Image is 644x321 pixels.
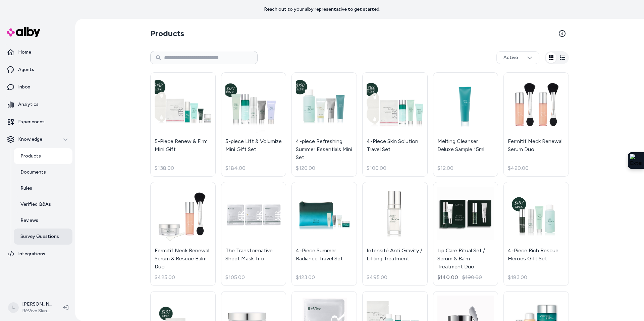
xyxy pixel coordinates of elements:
a: Intensité Anti Gravity / Lifting TreatmentIntensité Anti Gravity / Lifting Treatment$495.00 [362,182,428,286]
p: Analytics [18,101,39,108]
p: Experiences [18,119,45,125]
a: Documents [14,164,72,180]
p: Inbox [18,84,30,90]
p: Reach out to your alby representative to get started. [264,6,380,13]
p: Home [18,49,31,56]
button: L[PERSON_NAME]RéVive Skincare [4,297,58,318]
a: Products [14,148,72,164]
a: Home [3,44,72,60]
a: Fermitif Neck Renewal Serum DuoFermitif Neck Renewal Serum Duo$420.00 [503,72,569,177]
a: Experiences [3,114,72,130]
h2: Products [150,28,184,39]
a: 4-Piece Summer Radiance Travel Set4-Piece Summer Radiance Travel Set$123.00 [291,182,357,286]
p: Reviews [20,217,38,224]
a: Analytics [3,97,72,113]
p: Knowledge [18,136,42,143]
p: Verified Q&As [20,201,51,208]
p: Survey Questions [20,233,59,240]
a: Verified Q&As [14,196,72,212]
a: 5-piece Lift & Volumize Mini Gift Set5-piece Lift & Volumize Mini Gift Set$184.00 [221,72,286,177]
p: Rules [20,185,32,192]
img: alby Logo [7,27,40,37]
a: 5-Piece Renew & Firm Mini Gift5-Piece Renew & Firm Mini Gift$138.00 [150,72,216,177]
a: Rules [14,180,72,196]
p: Products [20,153,41,159]
a: The Transformative Sheet Mask TrioThe Transformative Sheet Mask Trio$105.00 [221,182,286,286]
p: Documents [20,169,46,176]
a: Inbox [3,79,72,95]
span: L [8,302,19,313]
a: Integrations [3,246,72,262]
a: 4-Piece Skin Solution Travel Set4-Piece Skin Solution Travel Set$100.00 [362,72,428,177]
p: Agents [18,66,34,73]
a: Fermitif Neck Renewal Serum & Rescue Balm DuoFermitif Neck Renewal Serum & Rescue Balm Duo$425.00 [150,182,216,286]
a: Melting Cleanser Deluxe Sample 15mlMelting Cleanser Deluxe Sample 15ml$12.00 [433,72,498,177]
span: RéVive Skincare [22,308,52,314]
img: Extension Icon [630,154,642,167]
button: Knowledge [3,131,72,147]
p: Integrations [18,251,45,257]
a: Survey Questions [14,229,72,245]
p: [PERSON_NAME] [22,301,52,308]
a: 4-Piece Rich Rescue Heroes Gift Set4-Piece Rich Rescue Heroes Gift Set$183.00 [503,182,569,286]
a: Reviews [14,212,72,229]
a: Agents [3,62,72,78]
button: Active [496,51,539,64]
a: Lip Care Ritual Set / Serum & Balm Treatment DuoLip Care Ritual Set / Serum & Balm Treatment Duo$... [433,182,498,286]
a: 4-piece Refreshing Summer Essentials Mini Set4-piece Refreshing Summer Essentials Mini Set$120.00 [291,72,357,177]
